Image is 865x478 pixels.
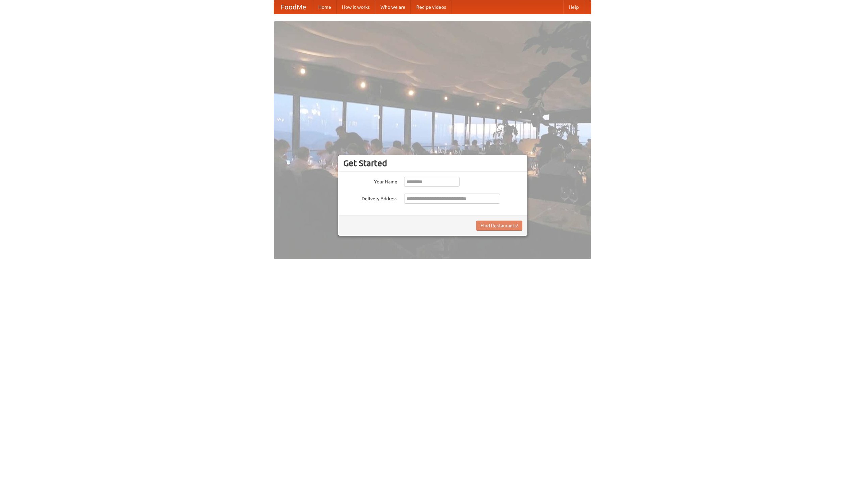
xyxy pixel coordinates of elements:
a: How it works [337,0,375,14]
h3: Get Started [343,158,522,168]
a: Who we are [375,0,411,14]
a: FoodMe [274,0,313,14]
label: Delivery Address [343,194,397,202]
button: Find Restaurants! [476,221,522,231]
a: Home [313,0,337,14]
a: Help [563,0,584,14]
a: Recipe videos [411,0,451,14]
label: Your Name [343,177,397,185]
